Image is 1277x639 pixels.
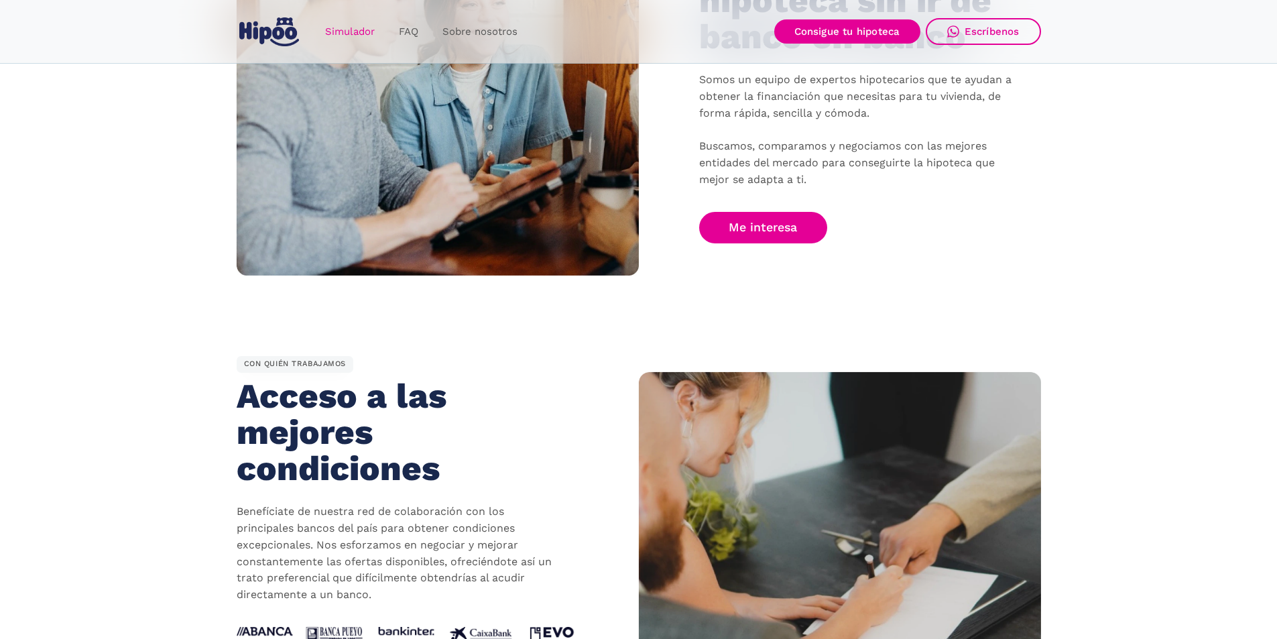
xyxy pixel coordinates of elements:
[313,19,387,45] a: Simulador
[387,19,430,45] a: FAQ
[699,212,828,243] a: Me interesa
[430,19,530,45] a: Sobre nosotros
[965,25,1020,38] div: Escríbenos
[237,356,354,373] div: CON QUIÉN TRABAJAMOS
[774,19,920,44] a: Consigue tu hipoteca
[237,504,558,603] p: Benefíciate de nuestra red de colaboración con los principales bancos del país para obtener condi...
[699,72,1021,188] p: Somos un equipo de expertos hipotecarios que te ayudan a obtener la financiación que necesitas pa...
[237,12,302,52] a: home
[237,378,546,486] h2: Acceso a las mejores condiciones
[926,18,1041,45] a: Escríbenos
